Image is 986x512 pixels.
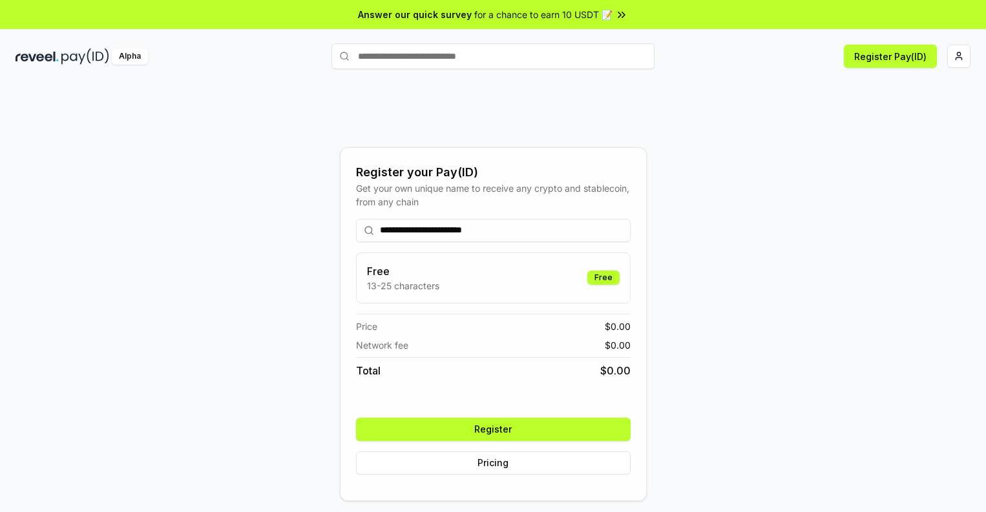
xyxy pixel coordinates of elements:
[358,8,472,21] span: Answer our quick survey
[356,163,631,181] div: Register your Pay(ID)
[356,451,631,475] button: Pricing
[356,338,408,352] span: Network fee
[367,279,439,292] p: 13-25 characters
[587,271,620,285] div: Free
[474,8,613,21] span: for a chance to earn 10 USDT 📝
[356,363,381,378] span: Total
[605,320,631,333] span: $ 0.00
[605,338,631,352] span: $ 0.00
[367,263,439,279] h3: Free
[356,320,377,333] span: Price
[844,45,937,68] button: Register Pay(ID)
[600,363,631,378] span: $ 0.00
[356,418,631,441] button: Register
[356,181,631,209] div: Get your own unique name to receive any crypto and stablecoin, from any chain
[61,48,109,65] img: pay_id
[112,48,148,65] div: Alpha
[16,48,59,65] img: reveel_dark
